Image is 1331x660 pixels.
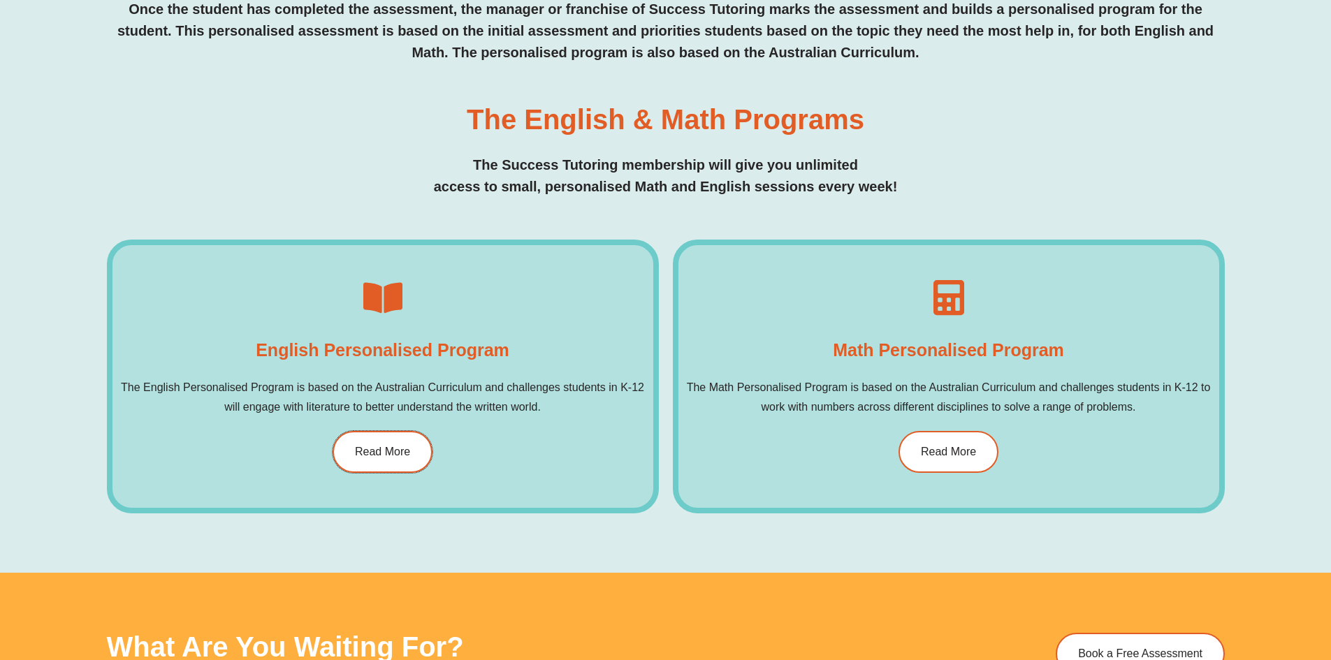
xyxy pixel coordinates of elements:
[107,154,1225,198] p: The Success Tutoring membership will give you unlimited access to small, personalised Math and En...
[256,336,509,364] h4: English Personalised Program
[899,431,998,473] a: Read More
[112,378,653,417] p: The English Personalised Program is based on the Australian Curriculum and challenges students in...
[333,431,432,473] a: Read More
[921,446,976,457] span: Read More
[678,378,1219,417] p: The Math Personalised Program is based on the Australian Curriculum and challenges students in K-...
[467,105,864,133] h3: The English & Math Programs
[1098,502,1331,660] iframe: Chat Widget
[355,446,410,457] span: Read More
[833,336,1064,364] h4: Math Personalised Program
[1078,648,1202,659] span: Book a Free Assessment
